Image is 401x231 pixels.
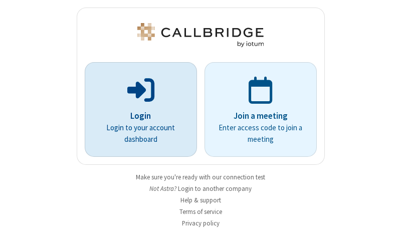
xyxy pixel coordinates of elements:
p: Join a meeting [219,110,303,123]
li: Not Astra? [77,184,325,193]
p: Enter access code to join a meeting [219,122,303,145]
a: Help & support [180,196,221,204]
a: Join a meetingEnter access code to join a meeting [205,62,317,157]
p: Login [99,110,183,123]
img: Astra [135,23,266,47]
button: Login to another company [178,184,252,193]
p: Login to your account dashboard [99,122,183,145]
a: Terms of service [179,207,222,216]
a: Privacy policy [182,219,220,227]
a: Make sure you're ready with our connection test [136,173,265,181]
button: LoginLogin to your account dashboard [85,62,197,157]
